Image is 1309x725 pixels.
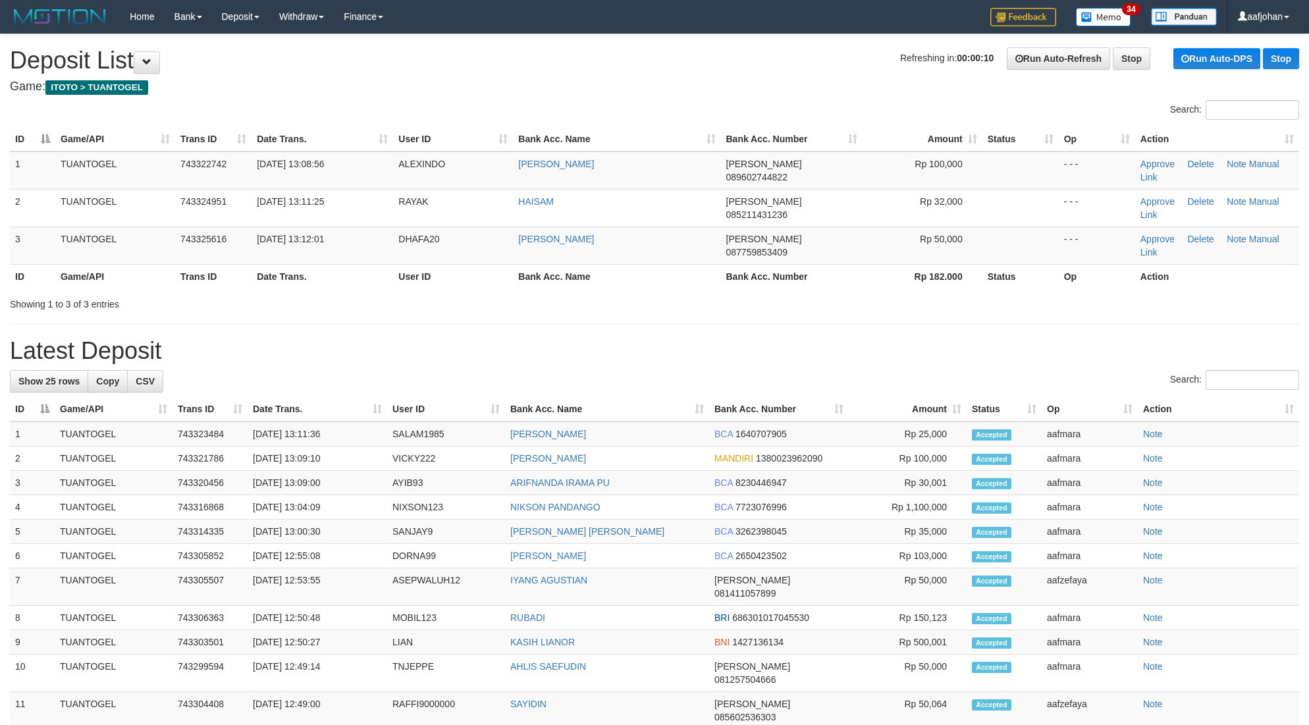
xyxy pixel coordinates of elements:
label: Search: [1170,370,1299,390]
td: TUANTOGEL [55,495,173,520]
td: [DATE] 13:04:09 [248,495,387,520]
span: 743322742 [180,159,227,169]
a: Note [1143,453,1163,464]
span: [PERSON_NAME] [726,234,802,244]
td: 743306363 [173,606,248,630]
a: Approve [1140,159,1175,169]
span: [PERSON_NAME] [714,575,790,585]
a: Note [1143,526,1163,537]
td: 1 [10,421,55,446]
img: Button%20Memo.svg [1076,8,1131,26]
td: Rp 500,001 [849,630,967,655]
span: Copy 085211431236 to clipboard [726,209,788,220]
td: [DATE] 12:49:14 [248,655,387,692]
span: [PERSON_NAME] [726,196,802,207]
td: 2 [10,189,55,227]
td: Rp 35,000 [849,520,967,544]
th: Game/API [55,264,175,288]
div: Showing 1 to 3 of 3 entries [10,292,535,311]
span: BCA [714,526,733,537]
td: TUANTOGEL [55,544,173,568]
span: Accepted [972,699,1011,711]
span: Copy 085602536303 to clipboard [714,712,776,722]
span: 743325616 [180,234,227,244]
a: Note [1143,637,1163,647]
span: Accepted [972,527,1011,538]
td: aafmara [1042,471,1138,495]
a: HAISAM [518,196,554,207]
td: 10 [10,655,55,692]
td: TUANTOGEL [55,227,175,264]
th: Date Trans. [252,264,393,288]
a: Show 25 rows [10,370,88,392]
td: SANJAY9 [387,520,505,544]
input: Search: [1206,370,1299,390]
span: Accepted [972,613,1011,624]
a: Approve [1140,234,1175,244]
span: MANDIRI [714,453,753,464]
span: Refreshing in: [900,53,994,63]
th: Game/API: activate to sort column ascending [55,127,175,151]
span: Accepted [972,478,1011,489]
td: Rp 30,001 [849,471,967,495]
td: [DATE] 13:11:36 [248,421,387,446]
td: Rp 25,000 [849,421,967,446]
a: Note [1143,502,1163,512]
th: Trans ID: activate to sort column ascending [173,397,248,421]
span: Copy 1427136134 to clipboard [732,637,784,647]
span: Accepted [972,551,1011,562]
td: aafmara [1042,495,1138,520]
a: Note [1143,661,1163,672]
span: ITOTO > TUANTOGEL [45,80,148,95]
td: 743320456 [173,471,248,495]
h1: Deposit List [10,47,1299,74]
td: [DATE] 12:50:48 [248,606,387,630]
a: Run Auto-Refresh [1007,47,1110,70]
span: Accepted [972,429,1011,441]
td: 4 [10,495,55,520]
a: Note [1227,196,1246,207]
span: [PERSON_NAME] [714,661,790,672]
td: aafmara [1042,446,1138,471]
td: 3 [10,471,55,495]
a: Run Auto-DPS [1173,48,1260,69]
a: Copy [88,370,128,392]
td: TUANTOGEL [55,655,173,692]
span: BCA [714,502,733,512]
th: ID: activate to sort column descending [10,127,55,151]
td: 743321786 [173,446,248,471]
td: Rp 103,000 [849,544,967,568]
span: Copy 089602744822 to clipboard [726,172,788,182]
td: aafmara [1042,630,1138,655]
img: panduan.png [1151,8,1217,26]
span: Copy 2650423502 to clipboard [735,550,787,561]
th: Op [1059,264,1135,288]
a: Note [1143,477,1163,488]
span: Accepted [972,454,1011,465]
span: [DATE] 13:12:01 [257,234,324,244]
th: ID [10,264,55,288]
td: 3 [10,227,55,264]
th: User ID: activate to sort column ascending [387,397,505,421]
span: Accepted [972,576,1011,587]
th: Bank Acc. Number: activate to sort column ascending [721,127,863,151]
a: Note [1143,550,1163,561]
td: aafmara [1042,655,1138,692]
a: Stop [1263,48,1299,69]
th: Op: activate to sort column ascending [1059,127,1135,151]
td: 6 [10,544,55,568]
span: Copy 1380023962090 to clipboard [756,453,822,464]
span: BRI [714,612,730,623]
th: Trans ID: activate to sort column ascending [175,127,252,151]
span: Copy 087759853409 to clipboard [726,247,788,257]
td: LIAN [387,630,505,655]
td: TUANTOGEL [55,421,173,446]
img: MOTION_logo.png [10,7,110,26]
span: BCA [714,477,733,488]
label: Search: [1170,100,1299,120]
a: Manual Link [1140,196,1279,220]
a: [PERSON_NAME] [510,453,586,464]
td: TUANTOGEL [55,520,173,544]
a: [PERSON_NAME] [518,159,594,169]
th: Game/API: activate to sort column ascending [55,397,173,421]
